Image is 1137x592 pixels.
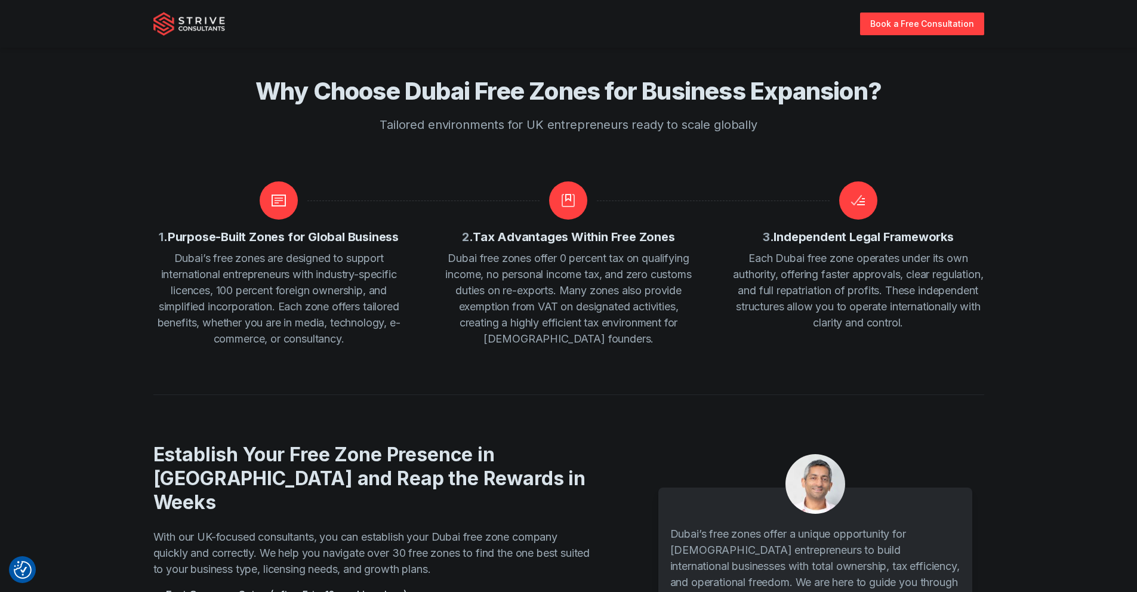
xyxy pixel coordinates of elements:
[153,529,594,577] p: With our UK-focused consultants, you can establish your Dubai free zone company quickly and corre...
[860,13,984,35] a: Book a Free Consultation
[159,229,399,246] h3: . Purpose-Built Zones for Global Business
[187,116,951,134] p: Tailored environments for UK entrepreneurs ready to scale globally
[462,229,674,246] h4: . Tax Advantages Within Free Zones
[763,229,954,246] h4: . Independent Legal Frameworks
[785,454,845,514] img: Pali Banwait, CEO, Strive Consultants, Dubai, UAE
[159,230,164,244] span: 1
[462,230,469,244] span: 2
[14,561,32,579] img: Revisit consent button
[14,561,32,579] button: Consent Preferences
[443,250,694,347] p: Dubai free zones offer 0 percent tax on qualifying income, no personal income tax, and zero custo...
[732,250,984,331] p: Each Dubai free zone operates under its own authority, offering faster approvals, clear regulatio...
[763,230,770,244] span: 3
[153,12,225,36] img: Strive Consultants
[153,250,405,347] p: Dubai’s free zones are designed to support international entrepreneurs with industry-specific lic...
[153,443,594,514] h2: Establish Your Free Zone Presence in [GEOGRAPHIC_DATA] and Reap the Rewards in Weeks
[187,76,951,106] h2: Why Choose Dubai Free Zones for Business Expansion?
